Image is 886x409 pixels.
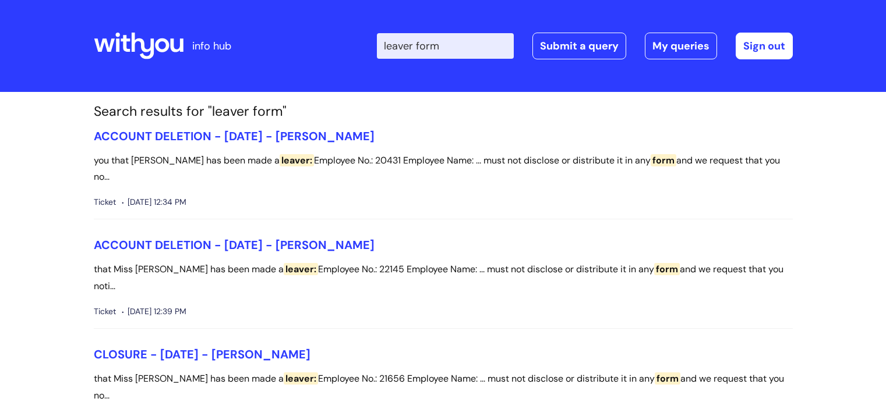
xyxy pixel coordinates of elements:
span: form [655,372,680,385]
span: leaver: [284,372,318,385]
span: Ticket [94,304,116,319]
input: Search [377,33,514,59]
a: ACCOUNT DELETION - [DATE] - [PERSON_NAME] [94,129,375,144]
p: you that [PERSON_NAME] has been made a Employee No.: 20431 Employee Name: ... must not disclose o... [94,152,793,186]
span: leaver: [280,154,314,166]
a: Sign out [736,33,793,59]
span: leaver: [284,263,318,275]
a: ACCOUNT DELETION - [DATE] - [PERSON_NAME] [94,237,375,252]
a: My queries [645,33,717,59]
p: that Miss [PERSON_NAME] has been made a Employee No.: 21656 Employee Name: ... must not disclose ... [94,371,793,404]
p: that Miss [PERSON_NAME] has been made a Employee No.: 22145 Employee Name: ... must not disclose ... [94,261,793,295]
a: Submit a query [532,33,626,59]
span: [DATE] 12:39 PM [122,304,186,319]
h1: Search results for "leaver form" [94,104,793,120]
div: | - [377,33,793,59]
p: info hub [192,37,231,55]
a: CLOSURE - [DATE] - [PERSON_NAME] [94,347,310,362]
span: Ticket [94,195,116,209]
span: form [651,154,676,166]
span: form [654,263,680,275]
span: [DATE] 12:34 PM [122,195,186,209]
